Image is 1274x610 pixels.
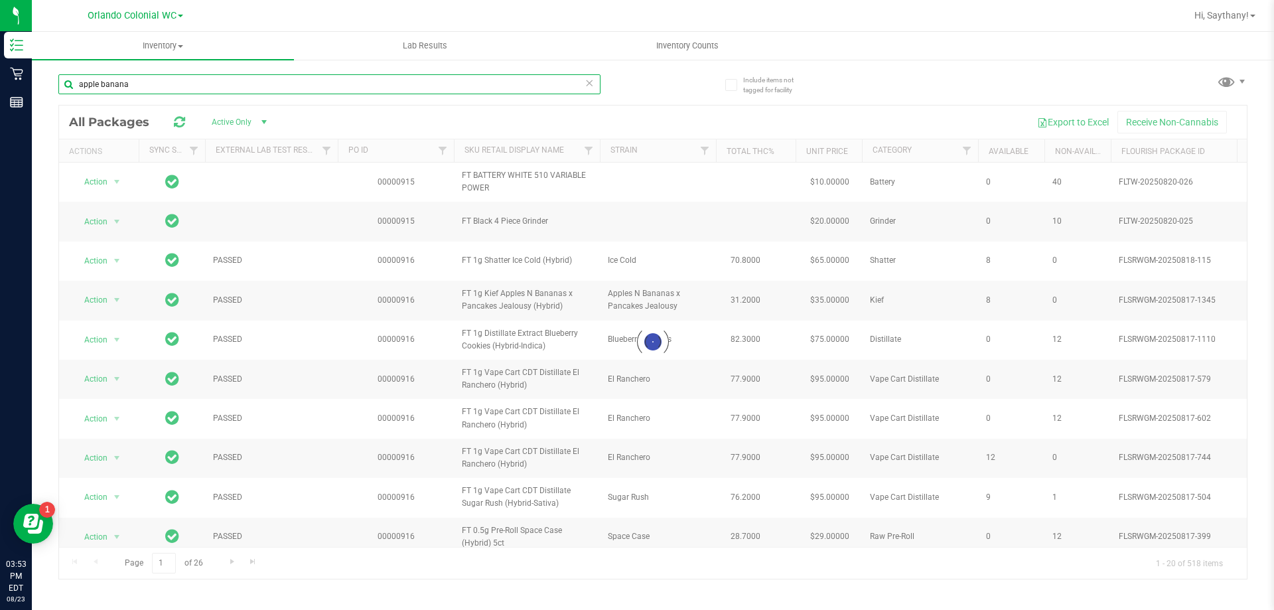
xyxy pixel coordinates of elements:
span: Lab Results [385,40,465,52]
a: Inventory [32,32,294,60]
span: Include items not tagged for facility [743,75,810,95]
span: Clear [585,74,594,92]
span: Hi, Saythany! [1194,10,1249,21]
input: Search Package ID, Item Name, SKU, Lot or Part Number... [58,74,601,94]
iframe: Resource center unread badge [39,502,55,518]
p: 03:53 PM EDT [6,558,26,594]
a: Lab Results [294,32,556,60]
span: Orlando Colonial WC [88,10,177,21]
inline-svg: Retail [10,67,23,80]
span: Inventory Counts [638,40,737,52]
iframe: Resource center [13,504,53,544]
p: 08/23 [6,594,26,604]
a: Inventory Counts [556,32,818,60]
span: Inventory [32,40,294,52]
inline-svg: Reports [10,96,23,109]
inline-svg: Inventory [10,38,23,52]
